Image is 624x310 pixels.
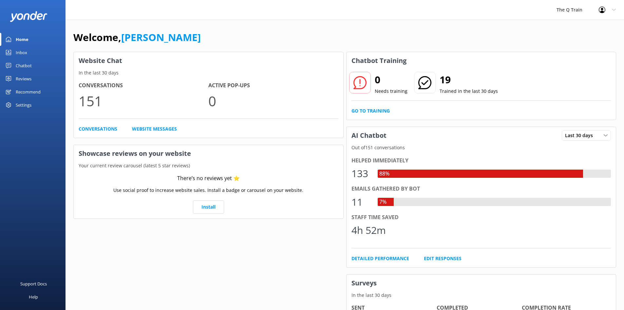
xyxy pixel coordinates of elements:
[16,98,31,112] div: Settings
[29,290,38,303] div: Help
[73,30,201,45] h1: Welcome,
[351,166,371,181] div: 133
[347,52,411,69] h3: Chatbot Training
[347,144,616,151] p: Out of 151 conversations
[347,127,391,144] h3: AI Chatbot
[208,81,338,90] h4: Active Pop-ups
[16,46,27,59] div: Inbox
[16,59,32,72] div: Chatbot
[375,72,407,88] h2: 0
[79,90,208,112] p: 151
[351,156,611,165] div: Helped immediately
[351,213,611,222] div: Staff time saved
[16,33,28,46] div: Home
[351,107,390,114] a: Go to Training
[74,145,343,162] h3: Showcase reviews on your website
[208,90,338,112] p: 0
[378,198,388,206] div: 7%
[193,200,224,214] a: Install
[440,72,498,88] h2: 19
[347,292,616,299] p: In the last 30 days
[79,125,117,133] a: Conversations
[424,255,462,262] a: Edit Responses
[74,52,343,69] h3: Website Chat
[378,170,391,178] div: 88%
[351,255,409,262] a: Detailed Performance
[121,31,201,44] a: [PERSON_NAME]
[177,174,240,183] div: There’s no reviews yet ⭐
[351,222,386,238] div: 4h 52m
[20,277,47,290] div: Support Docs
[16,72,31,85] div: Reviews
[10,11,47,22] img: yonder-white-logo.png
[79,81,208,90] h4: Conversations
[16,85,41,98] div: Recommend
[132,125,177,133] a: Website Messages
[74,162,343,169] p: Your current review carousel (latest 5 star reviews)
[375,88,407,95] p: Needs training
[351,194,371,210] div: 11
[113,187,303,194] p: Use social proof to increase website sales. Install a badge or carousel on your website.
[440,88,498,95] p: Trained in the last 30 days
[74,69,343,76] p: In the last 30 days
[351,185,611,193] div: Emails gathered by bot
[565,132,597,139] span: Last 30 days
[347,275,616,292] h3: Surveys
